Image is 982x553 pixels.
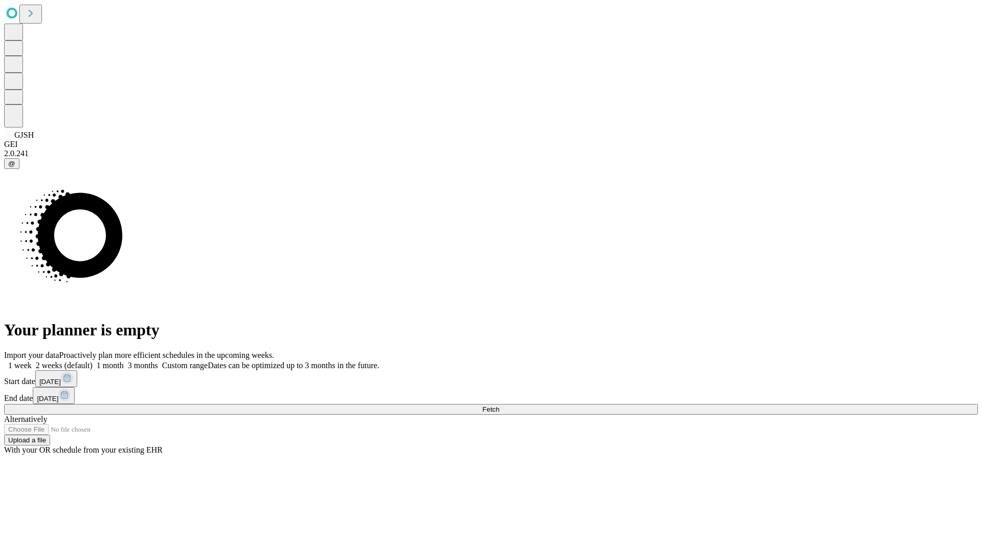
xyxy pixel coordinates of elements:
span: 3 months [128,361,158,370]
span: Custom range [162,361,208,370]
div: GEI [4,140,978,149]
span: GJSH [14,131,34,139]
button: [DATE] [33,387,75,404]
h1: Your planner is empty [4,321,978,339]
span: 1 month [97,361,124,370]
button: @ [4,158,19,169]
span: 2 weeks (default) [36,361,93,370]
span: 1 week [8,361,32,370]
button: Upload a file [4,435,50,445]
span: Dates can be optimized up to 3 months in the future. [208,361,379,370]
div: Start date [4,370,978,387]
div: 2.0.241 [4,149,978,158]
span: Import your data [4,351,59,359]
span: [DATE] [37,395,58,402]
span: [DATE] [39,378,61,386]
span: Fetch [482,406,499,413]
span: Alternatively [4,415,47,423]
div: End date [4,387,978,404]
span: With your OR schedule from your existing EHR [4,445,163,454]
button: Fetch [4,404,978,415]
button: [DATE] [35,370,77,387]
span: Proactively plan more efficient schedules in the upcoming weeks. [59,351,274,359]
span: @ [8,160,15,167]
